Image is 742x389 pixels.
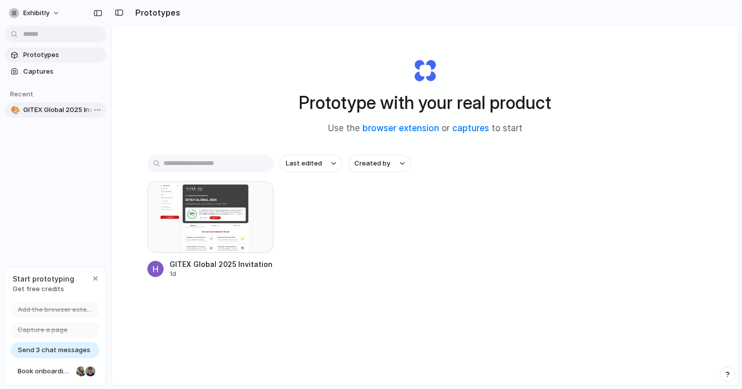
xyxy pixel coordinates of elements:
[170,269,274,279] div: 1d
[23,105,102,115] span: GITEX Global 2025 Invitation Interface
[131,7,180,19] h2: Prototypes
[354,158,390,169] span: Created by
[18,305,93,315] span: Add the browser extension
[13,284,74,294] span: Get free credits
[23,67,102,77] span: Captures
[11,104,18,116] div: 🎨
[280,155,342,172] button: Last edited
[452,123,489,133] a: captures
[5,64,106,79] a: Captures
[299,89,551,116] h1: Prototype with your real product
[5,47,106,63] a: Prototypes
[170,259,274,269] div: GITEX Global 2025 Invitation Interface
[11,363,99,379] a: Book onboarding call
[23,50,102,60] span: Prototypes
[362,123,439,133] a: browser extension
[75,365,87,377] div: Nicole Kubica
[84,365,96,377] div: Christian Iacullo
[13,273,74,284] span: Start prototyping
[9,105,19,115] button: 🎨
[5,102,106,118] a: 🎨GITEX Global 2025 Invitation Interface
[328,122,522,135] span: Use the or to start
[147,181,274,279] a: GITEX Global 2025 Invitation InterfaceGITEX Global 2025 Invitation Interface1d
[18,325,68,335] span: Capture a page
[10,90,33,98] span: Recent
[286,158,322,169] span: Last edited
[23,8,49,18] span: exhibitly
[348,155,411,172] button: Created by
[18,366,72,376] span: Book onboarding call
[5,5,65,21] button: exhibitly
[18,345,90,355] span: Send 3 chat messages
